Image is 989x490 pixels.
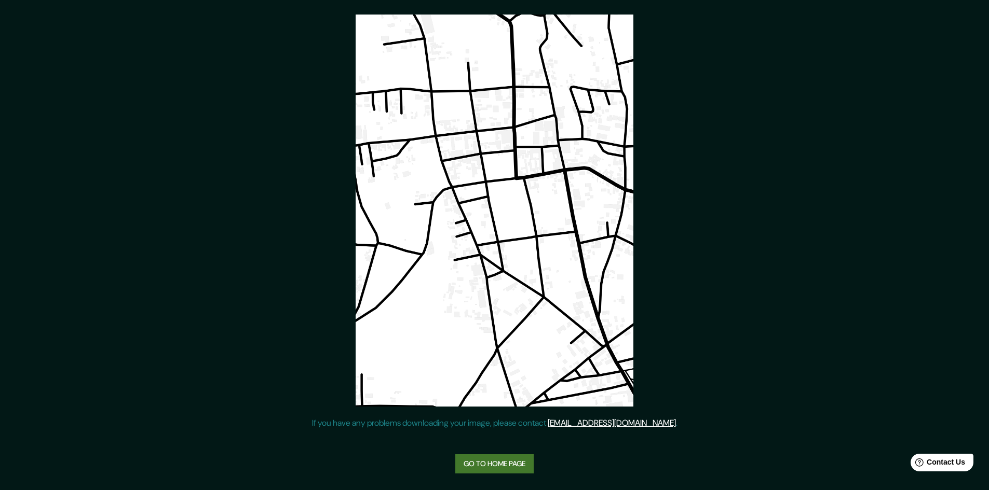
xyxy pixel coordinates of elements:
[548,417,676,428] a: [EMAIL_ADDRESS][DOMAIN_NAME]
[455,454,534,473] a: Go to home page
[897,450,978,479] iframe: Help widget launcher
[312,417,678,429] p: If you have any problems downloading your image, please contact .
[356,15,633,407] img: created-map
